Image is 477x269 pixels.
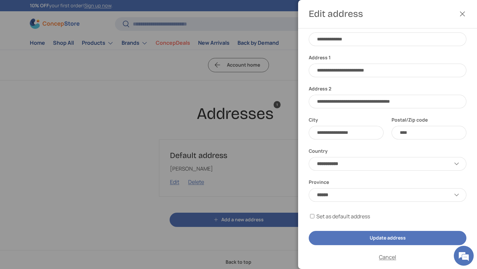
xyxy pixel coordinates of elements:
[309,147,466,154] label: Country
[392,116,466,123] label: Postal/Zip code
[309,179,466,186] label: Province
[309,85,466,92] label: Address 2
[109,3,125,19] div: Minimize live chat window
[309,54,466,61] label: Address 1
[3,181,126,204] textarea: Type your message and hit 'Enter'
[309,116,384,123] label: City
[316,213,370,220] label: Set as default address
[379,253,396,261] button: Cancel
[34,37,111,46] div: Chat with us now
[38,83,91,150] span: We're online!
[309,8,363,20] h2: Edit address
[309,231,466,245] button: Update address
